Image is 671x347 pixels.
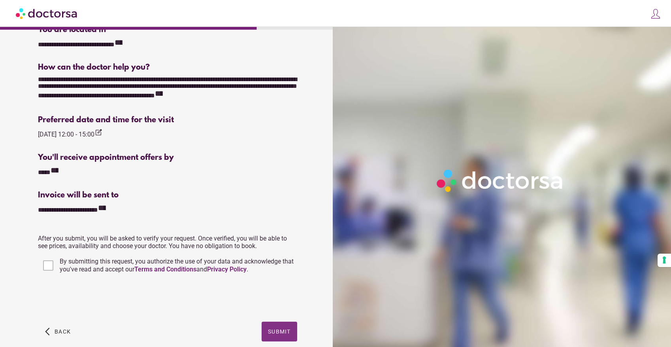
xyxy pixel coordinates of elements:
a: Privacy Policy [207,265,247,273]
button: arrow_back_ios Back [42,322,74,341]
div: You'll receive appointment offers by [38,153,297,162]
button: Submit [262,322,297,341]
div: Invoice will be sent to [38,191,297,200]
span: Back [55,328,71,335]
a: Terms and Conditions [134,265,196,273]
span: By submitting this request, you authorize the use of your data and acknowledge that you've read a... [60,258,294,273]
div: [DATE] 12:00 - 15:00 [38,129,102,139]
i: edit_square [94,129,102,137]
div: Preferred date and time for the visit [38,116,297,125]
img: Logo-Doctorsa-trans-White-partial-flat.png [433,166,567,196]
img: Doctorsa.com [16,4,78,22]
p: After you submit, you will be asked to verify your request. Once verified, you will be able to se... [38,235,297,250]
iframe: reCAPTCHA [38,283,158,314]
div: You are located in [38,25,297,34]
button: Your consent preferences for tracking technologies [658,254,671,267]
div: How can the doctor help you? [38,63,297,72]
span: Submit [268,328,291,335]
img: icons8-customer-100.png [650,8,661,19]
